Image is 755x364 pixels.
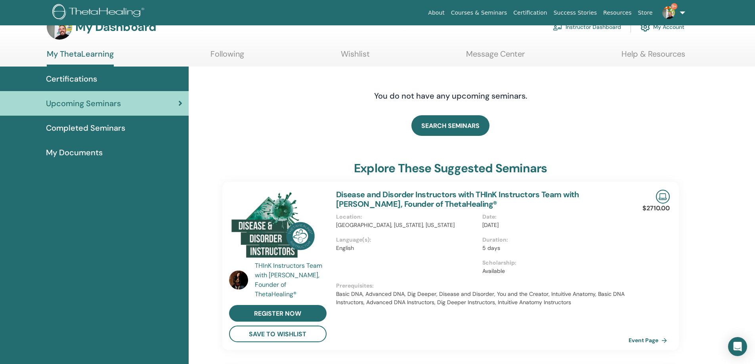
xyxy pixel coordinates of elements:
[629,334,670,346] a: Event Page
[46,147,103,158] span: My Documents
[448,6,510,20] a: Courses & Seminars
[482,244,624,252] p: 5 days
[229,271,248,290] img: default.jpg
[336,213,478,221] p: Location :
[482,267,624,275] p: Available
[642,204,670,213] p: $2710.00
[482,236,624,244] p: Duration :
[728,337,747,356] div: Open Intercom Messenger
[47,14,72,40] img: default.jpg
[656,190,670,204] img: Live Online Seminar
[421,122,480,130] span: SEARCH SEMINARS
[336,189,579,209] a: Disease and Disorder Instructors with THInK Instructors Team with [PERSON_NAME], Founder of Theta...
[52,4,147,22] img: logo.png
[210,49,244,65] a: Following
[550,6,600,20] a: Success Stories
[229,326,327,342] button: save to wishlist
[336,282,629,290] p: Prerequisites :
[336,244,478,252] p: English
[482,213,624,221] p: Date :
[510,6,550,20] a: Certification
[46,73,97,85] span: Certifications
[255,261,328,299] a: THInK Instructors Team with [PERSON_NAME], Founder of ThetaHealing®
[600,6,635,20] a: Resources
[482,221,624,229] p: [DATE]
[640,18,684,36] a: My Account
[635,6,656,20] a: Store
[621,49,685,65] a: Help & Resources
[640,20,650,34] img: cog.svg
[229,190,327,263] img: Disease and Disorder Instructors
[75,20,156,34] h3: My Dashboard
[466,49,525,65] a: Message Center
[326,91,575,101] h4: You do not have any upcoming seminars.
[482,259,624,267] p: Scholarship :
[411,115,489,136] a: SEARCH SEMINARS
[354,161,547,175] h3: explore these suggested seminars
[425,6,447,20] a: About
[671,3,677,10] span: 9+
[553,18,621,36] a: Instructor Dashboard
[254,309,301,318] span: register now
[47,49,114,67] a: My ThetaLearning
[341,49,370,65] a: Wishlist
[336,221,478,229] p: [GEOGRAPHIC_DATA], [US_STATE], [US_STATE]
[336,290,629,307] p: Basic DNA, Advanced DNA, Dig Deeper, Disease and Disorder, You and the Creator, Intuitive Anatomy...
[336,236,478,244] p: Language(s) :
[229,305,327,322] a: register now
[553,23,562,30] img: chalkboard-teacher.svg
[662,6,675,19] img: default.jpg
[46,97,121,109] span: Upcoming Seminars
[46,122,125,134] span: Completed Seminars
